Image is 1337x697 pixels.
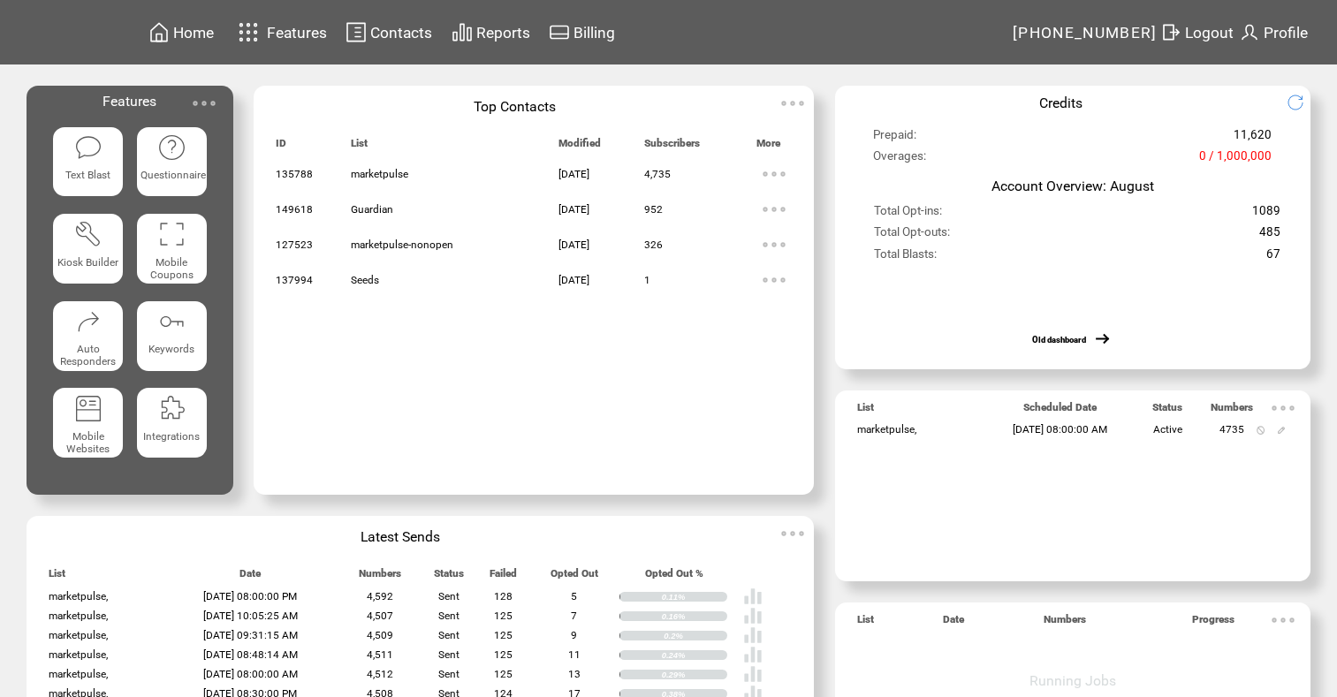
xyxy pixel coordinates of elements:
span: Integrations [143,430,200,443]
span: 1 [644,274,650,286]
a: Text Blast [53,127,123,201]
span: 67 [1266,247,1280,269]
span: 326 [644,239,663,251]
span: 952 [644,203,663,216]
a: Features [231,15,330,49]
span: 135788 [276,168,313,180]
span: Guardian [351,203,393,216]
span: Seeds [351,274,379,286]
span: Modified [558,137,601,157]
span: Date [943,613,964,633]
a: Questionnaire [137,127,207,201]
span: marketpulse, [49,610,108,622]
img: ellypsis.svg [1265,390,1301,426]
span: Contacts [370,24,432,42]
img: keywords.svg [157,307,186,336]
img: tool%201.svg [74,220,103,248]
img: ellypsis.svg [756,262,792,298]
a: Profile [1236,19,1310,46]
span: Sent [438,629,460,641]
span: [DATE] [558,239,589,251]
span: 4,512 [367,668,393,680]
a: Mobile Websites [53,388,123,461]
span: 4,511 [367,648,393,661]
span: marketpulse [351,168,408,180]
span: 4,592 [367,590,393,602]
img: ellypsis.svg [756,192,792,227]
span: [DATE] 08:00:00 AM [1013,423,1107,436]
img: features.svg [233,18,264,47]
span: 125 [494,610,513,622]
span: Numbers [359,567,401,587]
span: 125 [494,648,513,661]
span: Scheduled Date [1023,401,1097,421]
span: Sent [438,648,460,661]
span: 4,735 [644,168,671,180]
a: Logout [1158,19,1236,46]
span: Active [1153,423,1182,436]
span: List [49,567,65,587]
img: poll%20-%20white.svg [743,645,763,664]
a: Reports [449,19,533,46]
span: Status [434,567,464,587]
span: 7 [571,610,577,622]
img: ellypsis.svg [186,86,222,121]
div: 0.29% [662,670,728,680]
span: Total Opt-ins: [874,204,942,225]
span: Keywords [148,343,194,355]
span: List [857,613,874,633]
img: mobile-websites.svg [74,394,103,422]
span: Sent [438,668,460,680]
span: Text Blast [65,169,110,181]
span: [DATE] [558,274,589,286]
span: marketpulse, [857,423,916,436]
span: Sent [438,610,460,622]
span: Status [1152,401,1182,421]
span: [DATE] 08:00:00 AM [203,668,298,680]
span: Features [103,93,156,110]
span: [DATE] 08:48:14 AM [203,648,298,661]
span: Total Opt-outs: [874,225,950,246]
span: 0 / 1,000,000 [1199,149,1272,170]
span: 1089 [1252,204,1280,225]
span: 137994 [276,274,313,286]
a: Integrations [137,388,207,461]
img: poll%20-%20white.svg [743,664,763,684]
span: Numbers [1211,401,1253,421]
img: ellypsis.svg [775,86,810,121]
img: edit.svg [1277,426,1286,435]
span: Reports [476,24,530,42]
img: poll%20-%20white.svg [743,625,763,645]
img: integrations.svg [157,394,186,422]
span: marketpulse, [49,668,108,680]
span: [DATE] [558,203,589,216]
span: marketpulse, [49,590,108,602]
a: Mobile Coupons [137,214,207,287]
img: poll%20-%20white.svg [743,587,763,606]
span: Opted Out [551,567,598,587]
a: Keywords [137,301,207,375]
span: List [351,137,368,157]
img: poll%20-%20white.svg [743,606,763,625]
span: marketpulse, [49,629,108,641]
span: Overages: [873,149,926,170]
img: creidtcard.svg [549,21,570,43]
span: 4,509 [367,629,393,641]
a: Auto Responders [53,301,123,375]
span: 149618 [276,203,313,216]
span: Mobile Coupons [150,256,194,281]
span: Sent [438,590,460,602]
span: More [756,137,780,157]
span: [DATE] 09:31:15 AM [203,629,298,641]
span: [DATE] 10:05:25 AM [203,610,298,622]
span: Opted Out % [645,567,703,587]
span: 13 [568,668,581,680]
img: exit.svg [1160,21,1181,43]
div: 0.2% [664,631,727,641]
span: Running Jobs [1029,672,1116,689]
span: Numbers [1044,613,1086,633]
span: 125 [494,668,513,680]
span: 4735 [1219,423,1244,436]
span: Features [267,24,327,42]
span: Mobile Websites [66,430,110,455]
